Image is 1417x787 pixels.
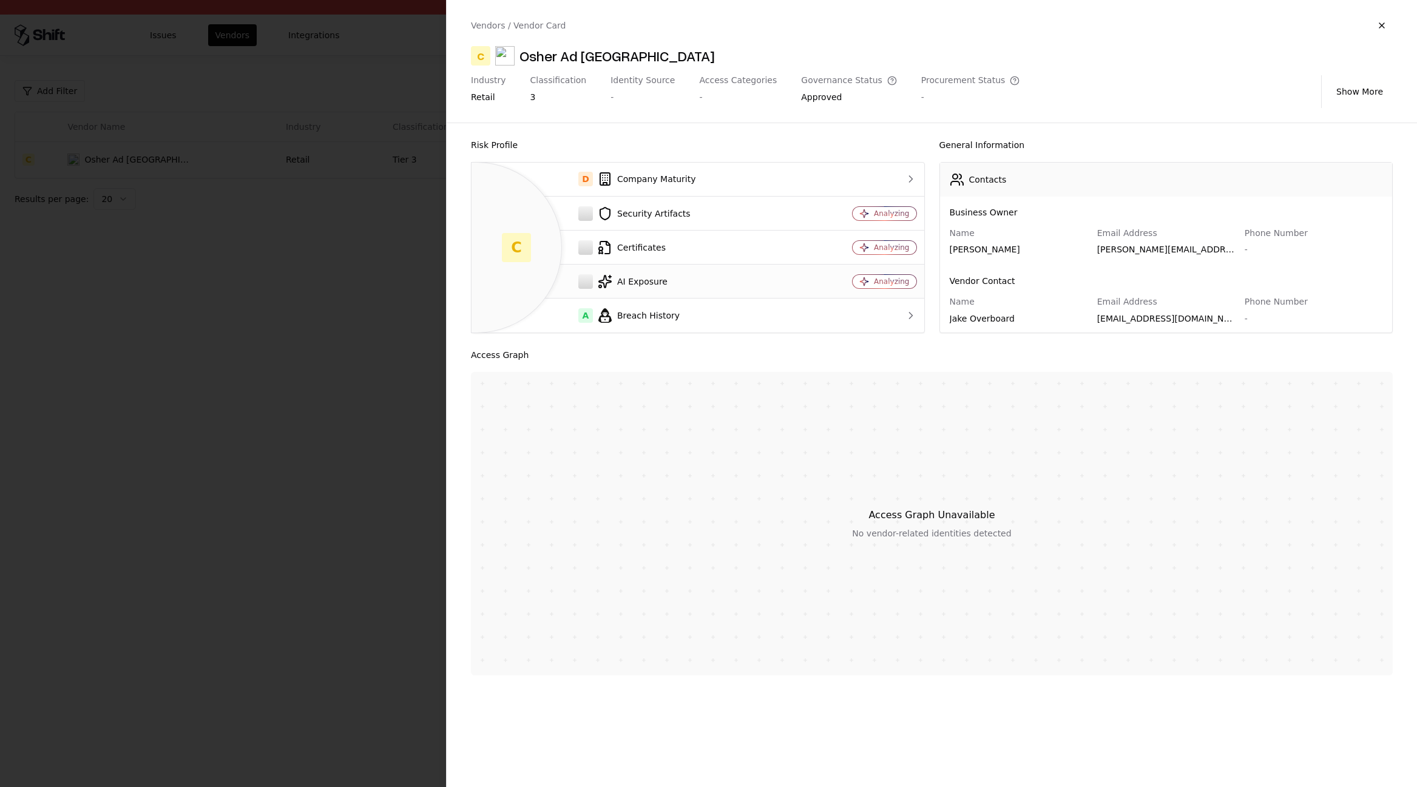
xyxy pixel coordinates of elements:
div: Identity Source [610,75,675,86]
div: A [578,308,593,323]
div: Industry [471,75,506,86]
div: - [921,91,1020,103]
div: Analyzing [874,277,909,286]
div: 3 [530,91,587,103]
div: Governance Status [801,75,897,86]
div: Osher Ad [GEOGRAPHIC_DATA] [519,46,714,66]
div: Contacts [969,174,1007,186]
div: Jake Overboard [950,312,1087,329]
div: Phone Number [1245,297,1382,308]
div: C [502,233,531,262]
div: Email Address [1097,297,1235,308]
div: Certificates [481,240,800,255]
div: Analyzing [874,243,909,252]
div: Access Graph Unavailable [868,508,995,522]
div: [PERSON_NAME] [950,243,1087,260]
div: Approved [801,91,897,108]
div: Vendor Contact [950,275,1383,287]
div: Procurement Status [921,75,1020,86]
div: Classification [530,75,587,86]
div: Email Address [1097,228,1235,239]
div: [PERSON_NAME][EMAIL_ADDRESS][DOMAIN_NAME] [1097,243,1235,260]
div: C [471,46,490,66]
div: - [610,91,675,103]
div: Access Categories [699,75,777,86]
div: - [699,91,777,103]
div: - [1245,243,1382,255]
div: Business Owner [950,206,1383,218]
div: Risk Profile [471,138,925,152]
div: No vendor-related identities detected [852,527,1011,539]
div: Vendors / Vendor Card [471,19,566,32]
div: Security Artifacts [481,206,800,221]
div: Breach History [481,308,800,323]
div: General Information [939,138,1393,152]
div: AI Exposure [481,274,800,289]
div: Analyzing [874,209,909,218]
div: Phone Number [1245,228,1382,239]
div: Company Maturity [481,172,800,186]
div: Access Graph [471,348,1393,362]
div: - [1245,312,1382,325]
img: Osher Ad Haifa [495,46,515,66]
div: Name [950,228,1087,239]
div: Name [950,297,1087,308]
div: retail [471,91,506,103]
button: Show More [1327,81,1393,103]
div: D [578,172,593,186]
div: [EMAIL_ADDRESS][DOMAIN_NAME] [1097,312,1235,329]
